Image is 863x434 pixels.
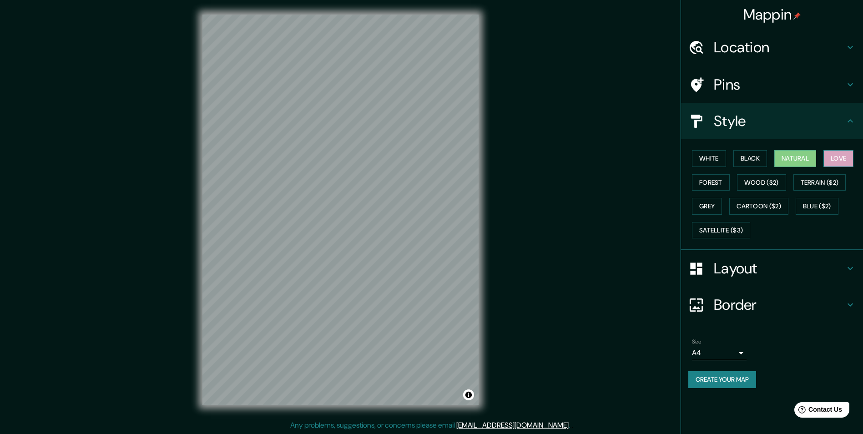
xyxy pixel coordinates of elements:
div: Border [681,287,863,323]
div: . [570,420,571,431]
img: pin-icon.png [793,12,801,20]
button: Wood ($2) [737,174,786,191]
div: A4 [692,346,747,360]
button: Terrain ($2) [793,174,846,191]
button: Love [823,150,853,167]
button: Toggle attribution [463,389,474,400]
button: White [692,150,726,167]
div: Pins [681,66,863,103]
h4: Location [714,38,845,56]
div: Style [681,103,863,139]
h4: Layout [714,259,845,278]
canvas: Map [202,15,479,405]
button: Cartoon ($2) [729,198,788,215]
button: Forest [692,174,730,191]
iframe: Help widget launcher [782,399,853,424]
h4: Style [714,112,845,130]
button: Black [733,150,767,167]
div: Location [681,29,863,66]
button: Satellite ($3) [692,222,750,239]
button: Blue ($2) [796,198,838,215]
label: Size [692,338,702,346]
button: Create your map [688,371,756,388]
p: Any problems, suggestions, or concerns please email . [290,420,570,431]
button: Grey [692,198,722,215]
a: [EMAIL_ADDRESS][DOMAIN_NAME] [456,420,569,430]
div: Layout [681,250,863,287]
button: Natural [774,150,816,167]
div: . [571,420,573,431]
h4: Pins [714,76,845,94]
h4: Mappin [743,5,801,24]
h4: Border [714,296,845,314]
